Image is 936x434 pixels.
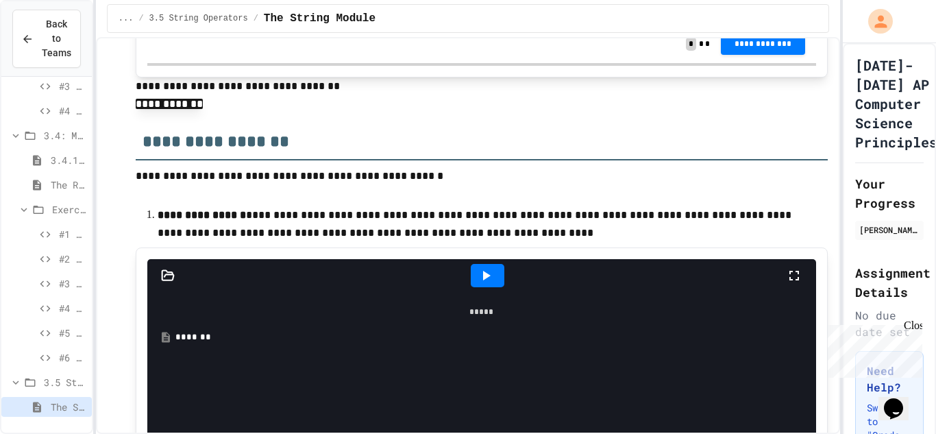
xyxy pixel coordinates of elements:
[5,5,95,87] div: Chat with us now!Close
[822,320,922,378] iframe: chat widget
[138,13,143,24] span: /
[264,10,375,27] span: The String Module
[59,252,86,266] span: #2 - Complete the Code (Easy)
[119,13,134,24] span: ...
[51,400,86,414] span: The String Module
[149,13,248,24] span: 3.5 String Operators
[59,326,86,340] span: #5 - Complete the Code (Hard)
[44,375,86,389] span: 3.5 String Operators
[854,5,896,37] div: My Account
[12,10,81,68] button: Back to Teams
[59,79,86,93] span: #3 - Fix the Code (Medium)
[44,128,86,143] span: 3.4: Mathematical Operators
[855,307,924,340] div: No due date set
[859,224,920,236] div: [PERSON_NAME]
[254,13,258,24] span: /
[42,17,71,60] span: Back to Teams
[855,174,924,213] h2: Your Progress
[59,104,86,118] span: #4 - Complete the Code (Medium)
[878,379,922,420] iframe: chat widget
[59,227,86,241] span: #1 - Fix the Code (Easy)
[51,153,86,167] span: 3.4.1: Mathematical Operators
[59,276,86,291] span: #3 - Fix the Code (Medium)
[59,350,86,365] span: #6 - Complete the Code (Hard)
[867,363,912,396] h3: Need Help?
[855,263,924,302] h2: Assignment Details
[51,178,86,192] span: The Round Function
[59,301,86,315] span: #4 - Complete the Code (Medium)
[52,202,86,217] span: Exercise - Mathematical Operators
